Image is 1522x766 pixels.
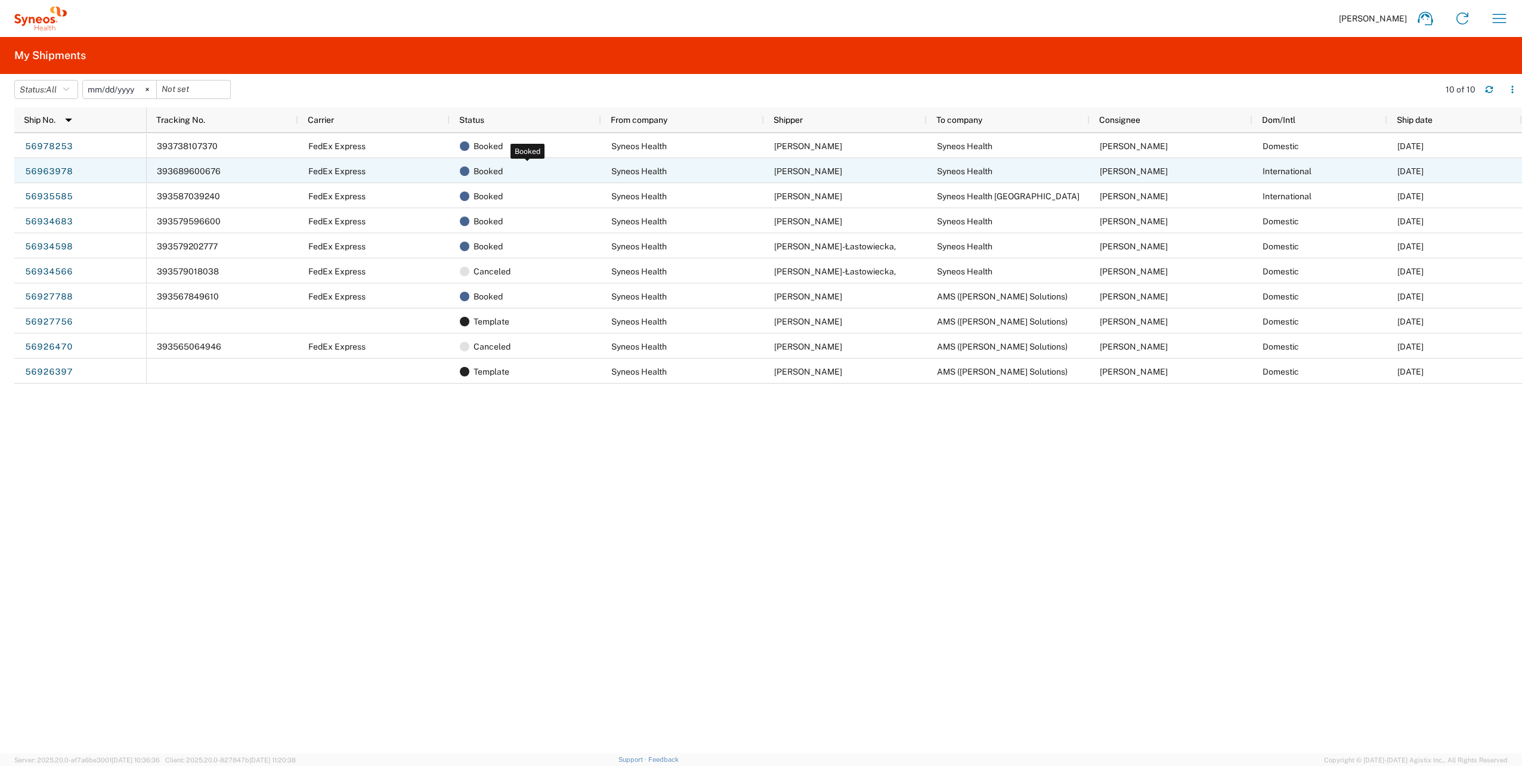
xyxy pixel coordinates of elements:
span: Syneos Health [611,191,667,201]
span: Pawel Aksamit [774,166,842,176]
span: FedEx Express [308,217,366,226]
span: Syneos Health [937,166,992,176]
a: 56978253 [24,137,73,156]
span: Syneos Health [937,242,992,251]
h2: My Shipments [14,48,86,63]
span: Syneos Health Poland [937,191,1079,201]
span: 09/25/2025 [1397,292,1424,301]
span: Ziemowit Kraska [1100,292,1168,301]
span: 393738107370 [157,141,218,151]
span: Syneos Health [611,217,667,226]
span: Domestic [1263,217,1299,226]
span: Ziemowit Kraska [1100,367,1168,376]
span: 393579018038 [157,267,219,276]
span: Ziemowit Kraska [1100,342,1168,351]
span: Pawel Aksamit [774,317,842,326]
span: 09/25/2025 [1397,242,1424,251]
span: Syneos Health [611,267,667,276]
span: Dom/Intl [1262,115,1295,125]
span: International [1263,166,1311,176]
a: 56927756 [24,313,73,332]
a: 56927788 [24,288,73,307]
span: Status [459,115,484,125]
a: 56926470 [24,338,73,357]
span: Domestic [1263,367,1299,376]
span: Copyright © [DATE]-[DATE] Agistix Inc., All Rights Reserved [1324,755,1508,765]
input: Not set [83,81,156,98]
span: Booked [474,284,503,309]
a: Feedback [648,756,679,763]
span: 09/24/2025 [1397,367,1424,376]
span: 10/02/2025 [1397,191,1424,201]
span: 393689600676 [157,166,221,176]
span: Template [474,359,509,384]
span: Izabela Białach-Łastowiecka, [774,242,896,251]
span: Ship date [1397,115,1433,125]
span: Syneos Health [611,141,667,151]
span: FedEx Express [308,292,366,301]
span: AMS (Alexander Mann Solutions) [937,367,1068,376]
span: Domestic [1263,342,1299,351]
span: Mladen Jokic [774,191,842,201]
span: All [46,85,57,94]
span: Tatiana Belenkova [774,217,842,226]
span: AMS (Alexander Mann Solutions) [937,317,1068,326]
span: Server: 2025.20.0-af7a6be3001 [14,756,160,764]
span: FedEx Express [308,166,366,176]
span: 393567849610 [157,292,219,301]
a: 56934683 [24,212,73,231]
span: AMS (Alexander Mann Solutions) [937,342,1068,351]
span: FedEx Express [308,342,366,351]
span: Carrier [308,115,334,125]
span: Syneos Health [611,166,667,176]
span: 09/30/2025 [1397,166,1424,176]
span: Pawel Aksamit [1100,141,1168,151]
a: 56934598 [24,237,73,257]
span: Template [474,309,509,334]
span: Booked [474,209,503,234]
span: To company [936,115,982,125]
span: 09/25/2025 [1397,317,1424,326]
span: Pawel Aksamit [774,367,842,376]
span: 393579596600 [157,217,221,226]
span: Domestic [1263,317,1299,326]
span: 09/26/2025 [1397,217,1424,226]
span: Joanna Zlotnik [774,141,842,151]
span: Ziemowit Kraska [1100,317,1168,326]
span: Pawel Aksamit [1100,191,1168,201]
span: Consignee [1099,115,1140,125]
a: 56963978 [24,162,73,181]
span: Syneos Health [937,141,992,151]
span: Pawel Aksamit [774,342,842,351]
span: Canceled [474,259,511,284]
a: 56935585 [24,187,73,206]
span: Syneos Health [611,292,667,301]
a: 56926397 [24,363,73,382]
span: From company [611,115,667,125]
span: FedEx Express [308,267,366,276]
span: Ship No. [24,115,55,125]
div: 10 of 10 [1446,84,1475,95]
span: 09/25/2025 [1397,267,1424,276]
span: Syneos Health [937,217,992,226]
span: 393579202777 [157,242,218,251]
span: Syneos Health [611,242,667,251]
span: FedEx Express [308,242,366,251]
span: AMS (Alexander Mann Solutions) [937,292,1068,301]
span: FedEx Express [308,141,366,151]
span: Domestic [1263,141,1299,151]
span: Mihaela Abalaesei [1100,166,1168,176]
span: 393587039240 [157,191,220,201]
span: Syneos Health [937,267,992,276]
span: Syneos Health [611,367,667,376]
span: Booked [474,134,503,159]
span: [DATE] 11:20:38 [249,756,296,764]
span: Pawel Aksamit [774,292,842,301]
span: Domestic [1263,242,1299,251]
span: 10/03/2025 [1397,141,1424,151]
a: 56934566 [24,262,73,282]
span: Syneos Health [611,342,667,351]
span: Booked [474,184,503,209]
span: FedEx Express [308,191,366,201]
span: Izabela Białach-Łastowiecka, [774,267,896,276]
